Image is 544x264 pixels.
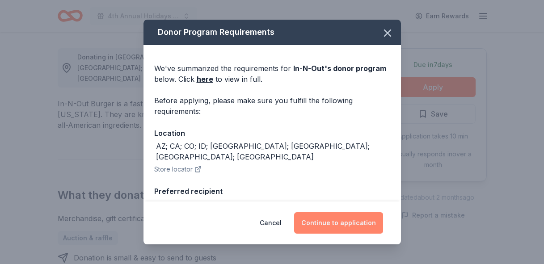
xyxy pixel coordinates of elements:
[143,20,401,45] div: Donor Program Requirements
[294,212,383,234] button: Continue to application
[156,199,373,210] div: Non-profits, schools, youth sports, city events and much more.
[154,63,390,84] div: We've summarized the requirements for below. Click to view in full.
[293,64,386,73] span: In-N-Out 's donor program
[154,164,202,175] button: Store locator
[154,185,390,197] div: Preferred recipient
[154,95,390,117] div: Before applying, please make sure you fulfill the following requirements:
[154,127,390,139] div: Location
[197,74,213,84] a: here
[156,141,390,162] div: AZ; CA; CO; ID; [GEOGRAPHIC_DATA]; [GEOGRAPHIC_DATA]; [GEOGRAPHIC_DATA]; [GEOGRAPHIC_DATA]
[260,212,282,234] button: Cancel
